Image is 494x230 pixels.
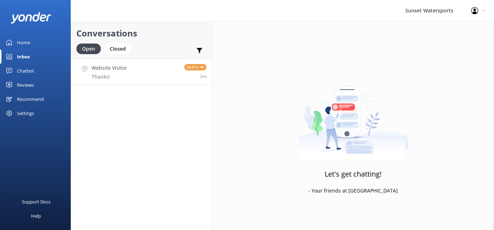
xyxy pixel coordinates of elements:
a: Open [76,45,104,52]
img: yonder-white-logo.png [11,12,51,24]
h4: Website Visitor [92,64,127,72]
img: artwork of a man stealing a conversation from at giant smartphone [298,71,408,159]
div: Closed [104,44,131,54]
a: Website VisitorThanks!Reply2m [71,58,212,85]
div: Help [31,209,41,223]
div: Chatbot [17,64,34,78]
div: Reviews [17,78,34,92]
div: Open [76,44,101,54]
div: Inbox [17,50,30,64]
h2: Conversations [76,27,207,40]
div: Home [17,35,30,50]
div: Settings [17,106,34,120]
a: Closed [104,45,135,52]
span: Reply [184,64,207,70]
div: Support Docs [22,195,51,209]
p: - Your friends at [GEOGRAPHIC_DATA] [308,187,398,195]
span: Oct 01 2025 03:07pm (UTC -05:00) America/Cancun [200,73,207,79]
p: Thanks! [92,74,127,80]
div: Recommend [17,92,44,106]
h3: Let's get chatting! [325,168,382,180]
